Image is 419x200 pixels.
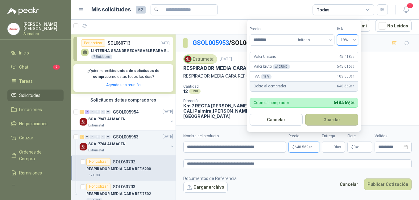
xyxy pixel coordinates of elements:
p: [DATE] [163,134,173,140]
a: Agenda una reunión [106,83,141,87]
p: ¿Quieres recibir como estas todos los días? [77,68,169,80]
label: Nombre del producto [183,133,286,139]
div: 0 [90,135,95,139]
a: Inicio [7,47,64,59]
span: ,04 [309,146,312,149]
p: SCA-7947 ALMACEN [88,116,126,122]
p: RESPIRADOR MEDIA CARA REF.6200 [183,65,271,71]
a: Remisiones [7,167,64,179]
p: Cantidad [183,84,263,89]
div: 12 UND [86,173,102,178]
div: Estrumetal [183,54,217,64]
button: 1 [400,4,412,15]
span: 45.418 [339,54,354,60]
span: search [154,7,159,12]
p: $648.569,04 [288,142,319,153]
button: No Leídos [375,20,412,32]
div: 2 [85,110,89,114]
span: 19% [341,35,355,45]
img: Company Logo [185,56,191,62]
div: 7 Unidades [91,54,112,59]
span: 9 [53,65,60,70]
a: Chat9 [7,61,64,73]
a: Cotizar [7,132,64,144]
p: IVA [254,74,272,79]
p: $ 0,00 [347,142,372,153]
p: [DATE] [220,56,232,62]
div: x 12 UND [273,64,290,69]
a: 1 2 0 0 0 0 GSOL005954[DATE] Company LogoSCA-7947 ALMACENEstrumetal [80,108,174,128]
div: Por cotizar [86,183,110,190]
div: 0 [106,135,110,139]
button: Guardar [305,114,358,126]
img: Company Logo [8,23,19,35]
button: Publicar Cotización [364,178,412,190]
p: SOL060702 [113,160,135,164]
a: Configuración [7,181,64,193]
p: Valor Unitario [254,54,276,60]
p: RESPIRADOR MEDIA CARA REF.6200 [183,73,412,79]
h1: Mis solicitudes [91,5,131,14]
label: IVA [337,26,358,32]
p: Estrumetal [88,123,104,128]
p: / SOL060702 [193,38,264,48]
label: Precio [288,133,319,139]
div: Cotizaciones [183,125,209,132]
label: Entrega [322,133,345,139]
label: Precio [250,26,293,32]
span: 648.569 [295,145,312,149]
span: 52 [136,6,146,14]
span: Unitario [297,35,331,45]
span: 103.553 [337,74,354,79]
span: Órdenes de Compra [19,149,58,162]
span: 648.569 [334,100,354,105]
a: Por cotizarSOL060713[DATE] LINTERNA GRANDE RECARGABLE PARA ESPACIOS ABIERTOS 100-150MTS7 Unidades [73,37,173,61]
p: [PERSON_NAME] [PERSON_NAME] [23,22,64,31]
div: Actividad [218,125,237,132]
span: Tareas [19,78,33,85]
p: SOL060703 [113,185,135,189]
span: Negociaciones [19,120,48,127]
div: 19 % [261,74,272,79]
a: Órdenes de Compra [7,146,64,165]
span: Cotizar [19,134,33,141]
p: RESPIRADOR MEDIA CARA REF.7502 [86,191,151,197]
div: 0 [85,135,89,139]
span: 545.016 [337,64,354,70]
span: ,00 [351,65,354,68]
span: ,04 [351,85,354,88]
p: Valor bruto [254,64,290,70]
p: LINTERNA GRANDE RECARGABLE PARA ESPACIOS ABIERTOS 100-150MTS [91,49,170,53]
p: SOL060713 [108,40,131,46]
a: Tareas [7,75,64,87]
p: SCA-7764 ALMACEN [88,141,126,147]
div: UND [189,89,201,94]
span: Configuración [19,184,46,190]
span: Días [334,142,341,152]
span: 648.569 [337,83,354,89]
p: Cobro al comprador [254,83,286,89]
p: Documentos de Referencia [183,175,237,182]
img: Logo peakr [7,7,39,15]
div: 0 [106,110,110,114]
a: 2 0 0 0 0 0 GSOL005953[DATE] Company LogoSCA-7764 ALMACENEstrumetal [80,133,174,153]
span: ,00 [356,146,359,149]
p: [DATE] [160,40,170,46]
button: Cargar archivo [183,182,228,193]
div: 1 [80,110,84,114]
img: Company Logo [80,118,87,126]
p: RESPIRADOR MEDIA CARA REF.6200 [86,166,151,172]
b: cientos de solicitudes de compra [93,69,160,79]
button: Cancelar [336,178,362,190]
p: [DATE] [163,109,173,115]
div: 0 [101,110,105,114]
p: GSOL005953 [113,135,139,139]
div: Todas [317,6,330,13]
div: Por cotizar [81,39,105,47]
p: Km 7 RECTA [PERSON_NAME] CALI Palmira , [PERSON_NAME][GEOGRAPHIC_DATA] [183,103,250,119]
span: Licitaciones [19,106,42,113]
p: Dirección [183,99,250,103]
div: 2 [80,135,84,139]
div: 0 [95,110,100,114]
div: Solicitudes de tus compradores [71,94,176,106]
